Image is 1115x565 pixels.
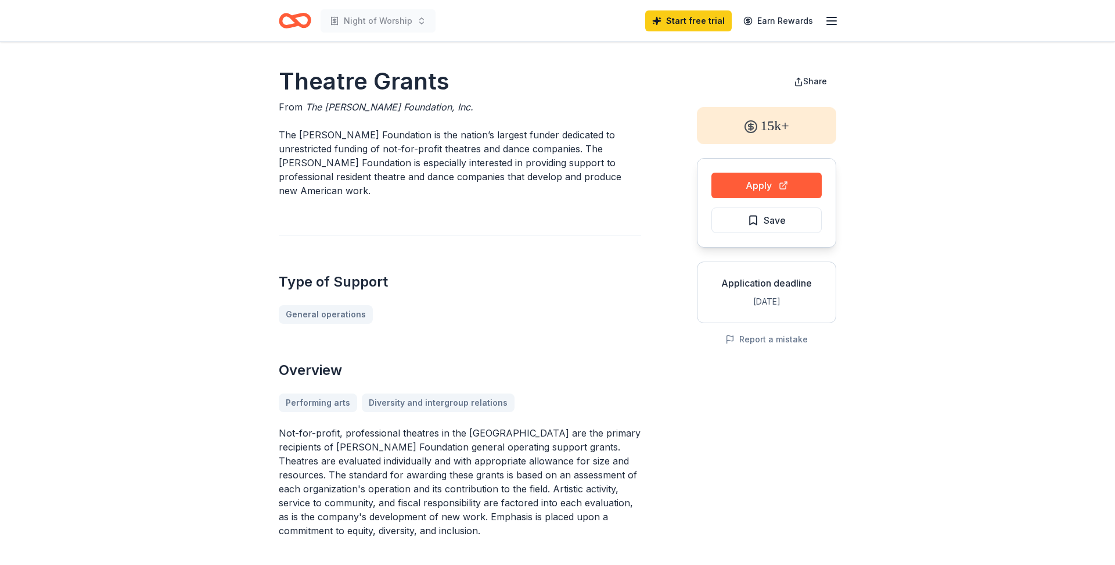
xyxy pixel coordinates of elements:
div: From [279,100,641,114]
span: The [PERSON_NAME] Foundation, Inc. [305,101,473,113]
button: Share [785,70,836,93]
div: [DATE] [707,295,826,309]
a: General operations [279,305,373,324]
a: Earn Rewards [736,10,820,31]
h2: Type of Support [279,273,641,291]
span: Night of Worship [344,14,412,28]
button: Night of Worship [321,9,436,33]
div: Application deadline [707,276,826,290]
h1: Theatre Grants [279,65,641,98]
button: Apply [711,173,822,198]
p: The [PERSON_NAME] Foundation is the nation’s largest funder dedicated to unrestricted funding of ... [279,128,641,198]
span: Save [764,213,786,228]
h2: Overview [279,361,641,380]
button: Save [711,208,822,233]
a: Home [279,7,311,34]
span: Share [803,76,827,86]
div: 15k+ [697,107,836,144]
a: Start free trial [645,10,732,31]
button: Report a mistake [725,332,808,346]
p: Not-for-profit, professional theatres in the [GEOGRAPHIC_DATA] are the primary recipients of [PER... [279,426,641,538]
